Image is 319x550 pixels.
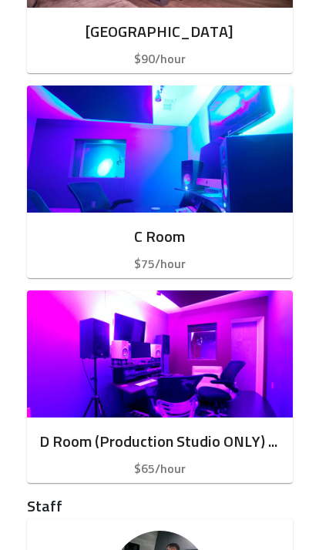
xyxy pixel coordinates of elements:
[39,255,280,273] p: $75/hour
[39,430,280,454] h6: D Room (Production Studio ONLY) NO ENGINEER INCLUDED
[27,495,293,518] h3: Staff
[27,86,293,213] img: Room image
[39,20,280,45] h6: [GEOGRAPHIC_DATA]
[27,86,293,278] button: C Room$75/hour
[39,460,280,478] p: $65/hour
[39,50,280,69] p: $90/hour
[39,225,280,250] h6: C Room
[27,290,293,418] img: Room image
[27,290,293,483] button: D Room (Production Studio ONLY) NO ENGINEER INCLUDED$65/hour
